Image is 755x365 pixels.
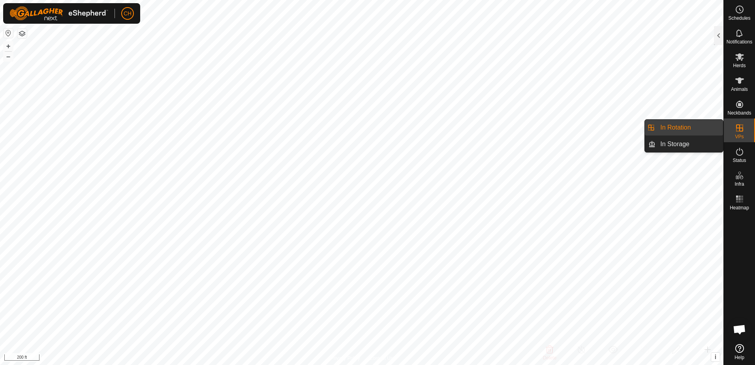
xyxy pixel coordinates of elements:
a: Help [724,341,755,363]
span: Infra [734,182,744,186]
img: Gallagher Logo [9,6,108,21]
span: Herds [733,63,746,68]
span: Notifications [727,40,752,44]
li: In Rotation [645,120,723,135]
a: Contact Us [370,355,393,362]
span: Status [732,158,746,163]
span: Schedules [728,16,750,21]
span: CH [124,9,131,18]
span: i [715,354,716,360]
button: i [711,353,720,361]
div: Open chat [728,318,751,341]
span: Neckbands [727,111,751,115]
span: VPs [735,134,744,139]
li: In Storage [645,136,723,152]
a: Privacy Policy [331,355,360,362]
button: + [4,41,13,51]
button: Map Layers [17,29,27,38]
span: Heatmap [730,205,749,210]
span: Animals [731,87,748,92]
button: Reset Map [4,28,13,38]
span: In Storage [660,139,689,149]
a: In Storage [655,136,723,152]
span: In Rotation [660,123,691,132]
a: In Rotation [655,120,723,135]
button: – [4,52,13,61]
span: Help [734,355,744,360]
